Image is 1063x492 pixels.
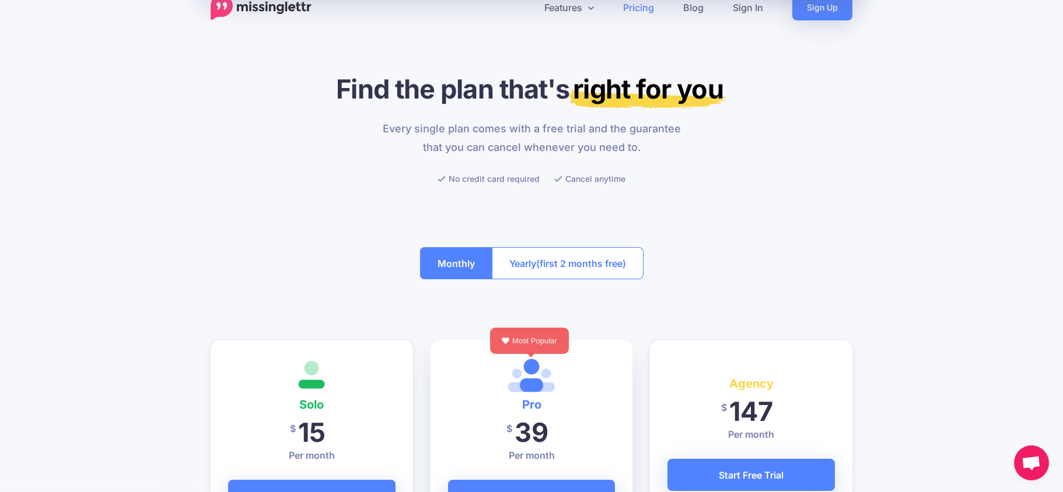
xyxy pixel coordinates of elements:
[506,416,512,442] span: $
[290,416,296,442] span: $
[298,416,326,448] span: 15
[420,247,492,279] button: Monthly
[667,459,835,491] a: Start Free Trial
[448,448,616,462] p: Per month
[492,247,644,279] button: Yearly(first 2 months free)
[721,395,727,421] span: $
[211,73,852,105] h1: Find the plan that's
[490,328,569,354] div: Most Popular
[448,395,616,414] h4: Pro
[515,416,548,448] span: 39
[667,374,835,393] h4: Agency
[1014,445,1049,480] a: Open chat
[536,254,626,273] span: (first 2 months free)
[729,395,773,427] span: 147
[554,171,625,186] li: Cancel anytime
[376,120,688,157] p: Every single plan comes with a free trial and the guarantee that you can cancel whenever you need...
[438,171,540,186] li: No credit card required
[667,427,835,441] p: Per month
[228,395,396,414] h4: Solo
[228,448,396,462] p: Per month
[569,73,726,108] mark: right for you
